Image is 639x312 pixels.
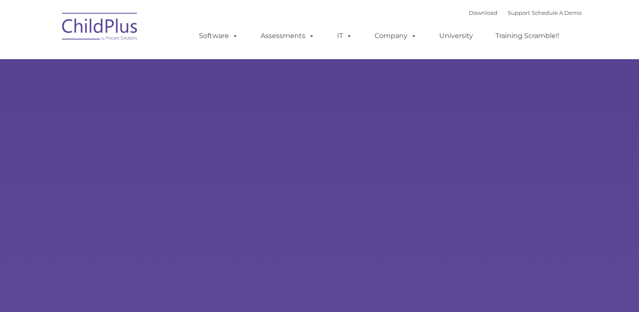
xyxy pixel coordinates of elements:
a: Assessments [252,27,323,44]
a: University [431,27,481,44]
a: Download [469,9,498,16]
a: Schedule A Demo [532,9,582,16]
a: Support [508,9,530,16]
a: Software [190,27,247,44]
img: ChildPlus by Procare Solutions [58,7,142,49]
a: Training Scramble!! [487,27,568,44]
a: Company [366,27,425,44]
a: IT [329,27,361,44]
font: | [469,9,582,16]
